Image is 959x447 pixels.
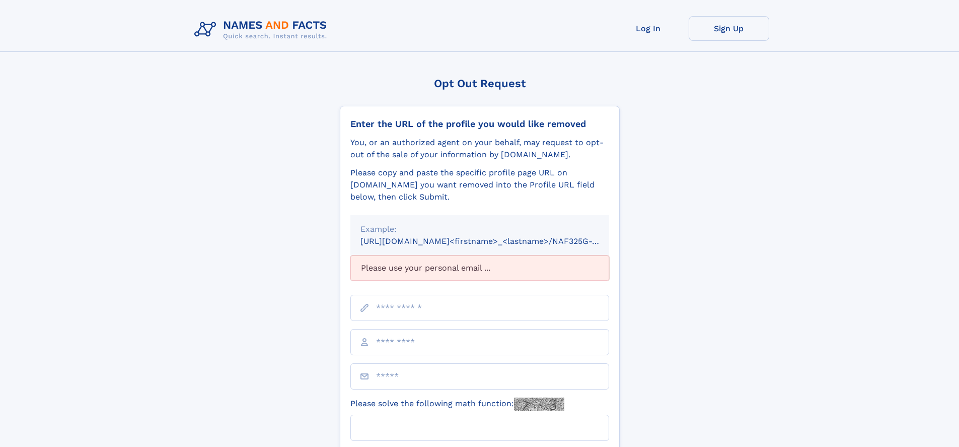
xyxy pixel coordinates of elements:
img: Logo Names and Facts [190,16,335,43]
div: Example: [360,223,599,235]
div: You, or an authorized agent on your behalf, may request to opt-out of the sale of your informatio... [350,137,609,161]
div: Enter the URL of the profile you would like removed [350,118,609,130]
div: Please use your personal email ... [350,256,609,281]
div: Please copy and paste the specific profile page URL on [DOMAIN_NAME] you want removed into the Pr... [350,167,609,203]
small: [URL][DOMAIN_NAME]<firstname>_<lastname>/NAF325G-xxxxxxxx [360,236,628,246]
label: Please solve the following math function: [350,398,564,411]
div: Opt Out Request [340,77,620,90]
a: Log In [608,16,689,41]
a: Sign Up [689,16,769,41]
